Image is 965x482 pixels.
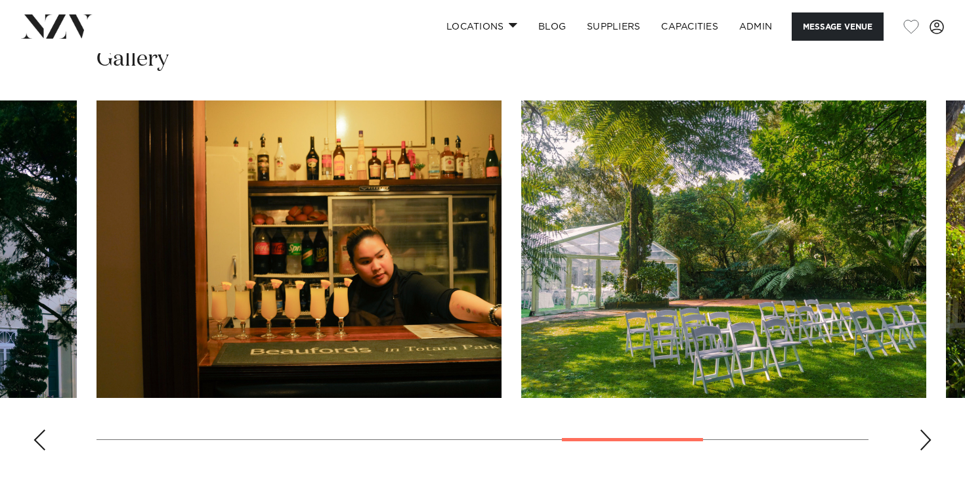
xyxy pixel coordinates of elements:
[792,12,884,41] button: Message Venue
[528,12,576,41] a: BLOG
[576,12,651,41] a: SUPPLIERS
[729,12,783,41] a: ADMIN
[96,100,502,398] swiper-slide: 7 / 10
[521,100,926,398] swiper-slide: 8 / 10
[96,45,169,74] h2: Gallery
[21,14,93,38] img: nzv-logo.png
[651,12,729,41] a: Capacities
[436,12,528,41] a: Locations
